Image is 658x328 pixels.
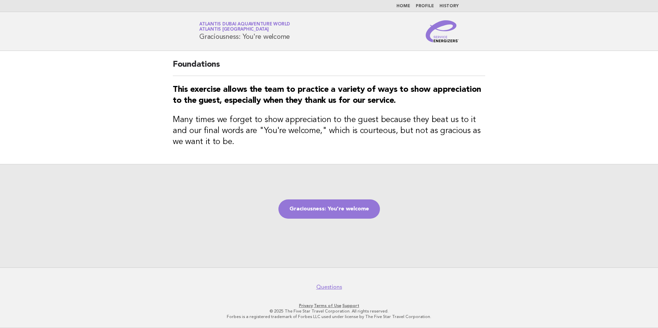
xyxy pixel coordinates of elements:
[278,199,380,219] a: Graciousness: You're welcome
[342,303,359,308] a: Support
[299,303,313,308] a: Privacy
[199,22,290,32] a: Atlantis Dubai Aquaventure WorldAtlantis [GEOGRAPHIC_DATA]
[173,86,481,105] strong: This exercise allows the team to practice a variety of ways to show appreciation to the guest, es...
[426,20,459,42] img: Service Energizers
[118,303,540,308] p: · ·
[416,4,434,8] a: Profile
[316,284,342,291] a: Questions
[173,59,485,76] h2: Foundations
[199,28,269,32] span: Atlantis [GEOGRAPHIC_DATA]
[173,114,485,147] h3: Many times we forget to show appreciation to the guest because they beat us to it and our final w...
[396,4,410,8] a: Home
[439,4,459,8] a: History
[118,314,540,319] p: Forbes is a registered trademark of Forbes LLC used under license by The Five Star Travel Corpora...
[118,308,540,314] p: © 2025 The Five Star Travel Corporation. All rights reserved.
[314,303,341,308] a: Terms of Use
[199,22,290,40] h1: Graciousness: You're welcome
